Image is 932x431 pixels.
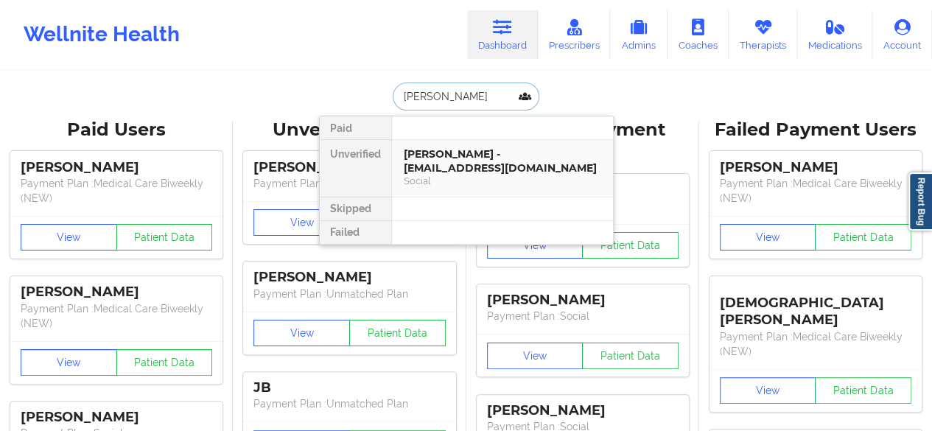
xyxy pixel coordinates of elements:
p: Payment Plan : Medical Care Biweekly (NEW) [21,301,212,331]
div: [PERSON_NAME] [487,402,679,419]
div: Social [404,175,601,187]
a: Account [872,10,932,59]
a: Medications [797,10,873,59]
div: Unverified [320,140,391,197]
p: Payment Plan : Unmatched Plan [253,176,445,191]
div: [PERSON_NAME] [253,269,445,286]
p: Payment Plan : Unmatched Plan [253,396,445,411]
p: Payment Plan : Unmatched Plan [253,287,445,301]
button: View [21,224,117,250]
div: [PERSON_NAME] [253,159,445,176]
a: Dashboard [467,10,538,59]
div: [PERSON_NAME] - [EMAIL_ADDRESS][DOMAIN_NAME] [404,147,601,175]
button: View [253,209,350,236]
p: Payment Plan : Medical Care Biweekly (NEW) [720,176,911,206]
div: Skipped [320,197,391,221]
div: Paid Users [10,119,223,141]
button: Patient Data [349,320,446,346]
button: View [253,320,350,346]
button: View [720,377,816,404]
p: Payment Plan : Medical Care Biweekly (NEW) [720,329,911,359]
div: [PERSON_NAME] [21,159,212,176]
a: Therapists [729,10,797,59]
div: Failed [320,221,391,245]
div: [PERSON_NAME] [21,284,212,301]
button: Patient Data [582,232,679,259]
a: Admins [610,10,668,59]
button: Patient Data [815,224,911,250]
button: View [487,343,584,369]
div: Failed Payment Users [709,119,922,141]
button: View [487,232,584,259]
a: Prescribers [538,10,611,59]
div: JB [253,379,445,396]
div: [DEMOGRAPHIC_DATA][PERSON_NAME] [720,284,911,329]
p: Payment Plan : Medical Care Biweekly (NEW) [21,176,212,206]
button: View [21,349,117,376]
div: Unverified Users [243,119,455,141]
div: Paid [320,116,391,140]
a: Coaches [668,10,729,59]
a: Report Bug [908,172,932,231]
button: Patient Data [116,224,213,250]
button: Patient Data [116,349,213,376]
button: Patient Data [815,377,911,404]
div: [PERSON_NAME] [21,409,212,426]
button: View [720,224,816,250]
button: Patient Data [582,343,679,369]
p: Payment Plan : Social [487,309,679,323]
div: [PERSON_NAME] [487,292,679,309]
div: [PERSON_NAME] [720,159,911,176]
